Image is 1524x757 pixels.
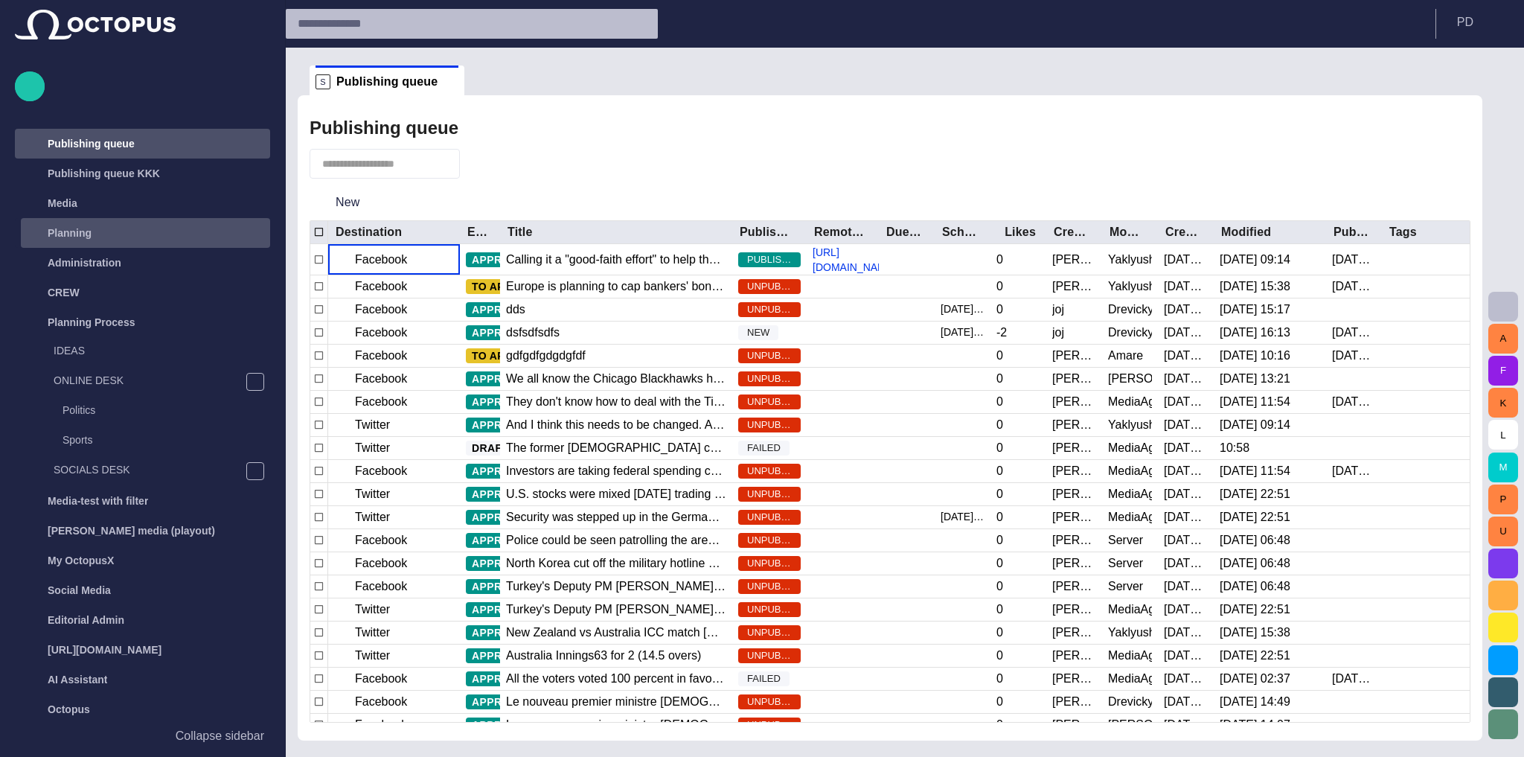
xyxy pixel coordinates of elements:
[1220,278,1290,295] div: 9/29 15:38
[506,325,560,341] div: dsfsdfsdfs
[466,395,554,409] button: APPROVED
[466,418,554,432] button: APPROVED
[1052,325,1064,341] div: joj
[1052,394,1096,410] div: Janko
[48,226,92,240] p: Planning
[1457,13,1473,31] p: P D
[1110,225,1146,240] div: Modified by
[886,225,923,240] div: Due date
[1108,371,1152,387] div: Janko
[1052,555,1096,572] div: Janko
[355,251,407,269] p: Facebook
[466,464,554,479] button: APPROVED
[355,416,390,434] p: Twitter
[1108,578,1143,595] div: Server
[355,624,390,642] p: Twitter
[1108,486,1152,502] div: MediaAgent
[942,225,979,240] div: Scheduled
[466,510,554,525] button: APPROVED
[1108,440,1152,456] div: MediaAgent
[1488,420,1518,450] button: L
[15,278,270,307] div: CREW
[355,393,407,411] p: Facebook
[996,625,1003,641] div: 0
[1220,648,1290,664] div: 3/30/2016 22:51
[48,315,135,330] p: Planning Process
[1108,348,1143,364] div: Amare
[33,397,270,427] div: Politics
[466,625,554,640] button: APPROVED
[176,727,264,745] p: Collapse sidebar
[1220,601,1290,618] div: 3/30/2016 22:51
[1220,694,1290,710] div: 9/1 14:49
[355,555,407,572] p: Facebook
[1164,440,1208,456] div: 5/16/2013 15:23
[466,441,530,456] button: DRAFT
[1488,453,1518,482] button: M
[1332,278,1376,295] div: 8/19 15:47
[15,486,270,516] div: Media-test with filter
[506,671,726,687] div: All the voters voted 100 percent in favour of our great lead
[15,129,270,159] div: Publishing queue
[355,370,407,388] p: Facebook
[466,533,554,548] button: APPROVED
[355,301,407,319] p: Facebook
[15,721,270,751] button: Collapse sidebar
[355,347,407,365] p: Facebook
[1052,578,1096,595] div: Janko
[48,642,161,657] p: [URL][DOMAIN_NAME]
[996,486,1003,502] div: 0
[466,671,554,686] button: APPROVED
[48,285,80,300] p: CREW
[941,322,984,344] div: 9/21 17:08
[48,523,215,538] p: [PERSON_NAME] media (playout)
[506,694,726,710] div: Le nouveau premier ministre égyptien, Hazem Beblaoui, a déclaré, jeudi 11 juillet, qu'il n'exclua...
[738,279,801,294] span: UNPUBLISHED
[996,278,1003,295] div: 0
[1164,278,1208,295] div: 4/10/2013 09:23
[1052,348,1096,364] div: Janko
[738,510,801,525] span: UNPUBLISHED
[466,302,554,317] button: APPROVED
[1488,324,1518,354] button: A
[738,487,801,502] span: UNPUBLISHED
[1333,225,1370,240] div: Published
[1164,625,1208,641] div: 6/12/2013 10:39
[1164,648,1208,664] div: 6/12/2013 12:36
[466,487,554,502] button: APPROVED
[355,278,407,296] p: Facebook
[506,509,726,526] div: Security was stepped up in the German capital on Sunday (February 22)
[1220,325,1290,341] div: 9/5 16:13
[466,325,554,340] button: APPROVED
[1164,509,1208,526] div: 5/24/2013 16:23
[355,531,407,549] p: Facebook
[996,371,1003,387] div: 0
[466,348,563,363] button: TO APPROVE
[1164,325,1208,341] div: 4/10/2013 11:37
[48,613,124,627] p: Editorial Admin
[355,670,407,688] p: Facebook
[506,463,726,479] div: Investors are taking federal spending cuts in the United States in stride.
[1108,252,1152,268] div: Yaklyushyn
[1108,509,1152,526] div: MediaAgent
[1220,348,1290,364] div: 9/3 10:16
[738,302,801,317] span: UNPUBLISHED
[466,279,563,294] button: TO APPROVE
[355,324,407,342] p: Facebook
[1052,671,1096,687] div: Janko
[15,69,270,662] ul: main menu
[1164,301,1208,318] div: 4/10/2013 11:02
[506,532,726,549] div: Police could be seen patrolling the area around the German chancellory and sadpksajdlkcjsal
[738,418,801,432] span: UNPUBLISHED
[48,672,107,687] p: AI Assistant
[310,189,386,216] button: New
[336,225,402,240] div: Destination
[1052,625,1096,641] div: Janko
[48,255,121,270] p: Administration
[355,647,390,665] p: Twitter
[996,463,1003,479] div: 0
[310,66,464,95] div: SPublishing queue
[1164,671,1208,687] div: 6/19/2013 11:49
[738,671,790,686] span: FAILED
[54,373,246,388] p: ONLINE DESK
